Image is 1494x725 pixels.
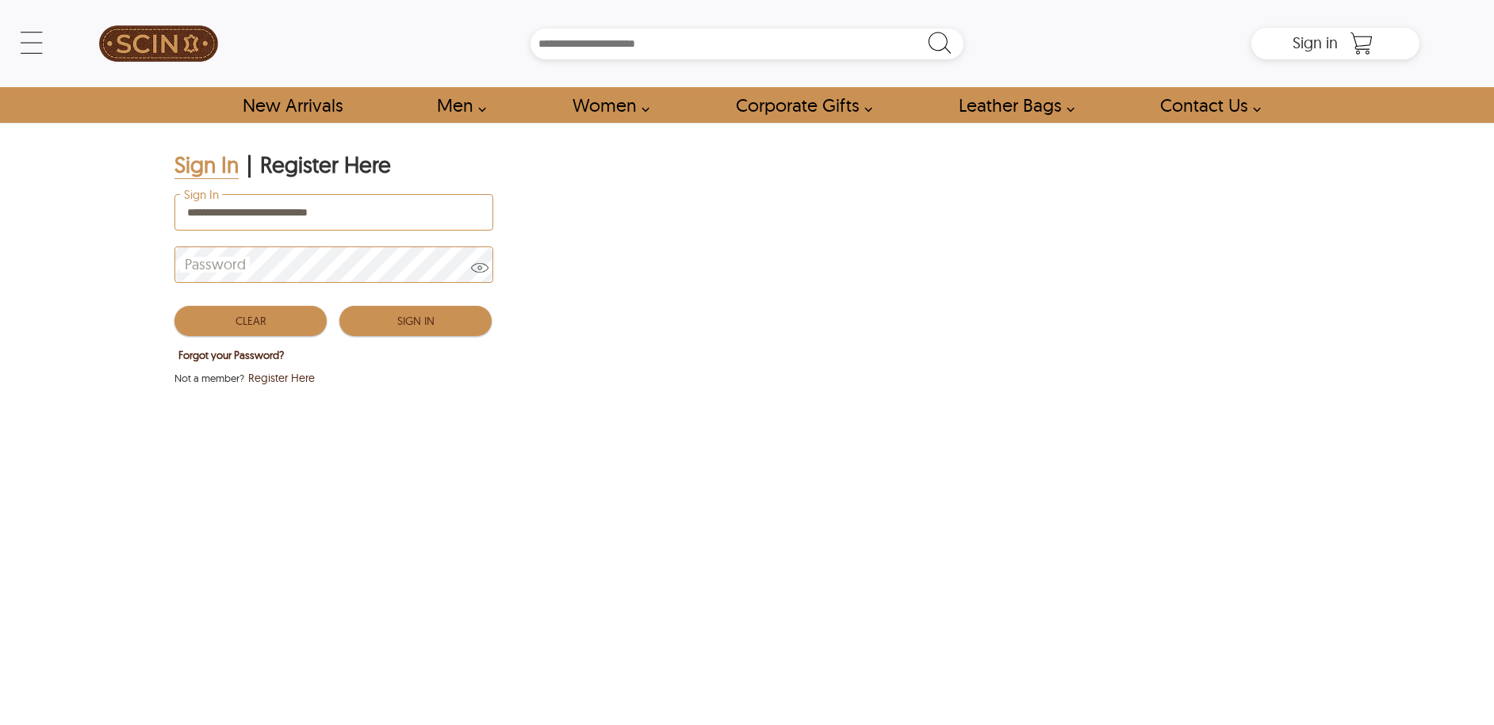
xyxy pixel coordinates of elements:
[718,87,881,123] a: Shop Leather Corporate Gifts
[75,8,243,79] a: SCIN
[174,151,239,179] div: Sign In
[174,306,327,336] button: Clear
[940,87,1083,123] a: Shop Leather Bags
[260,151,391,179] div: Register Here
[339,306,492,336] button: Sign In
[1346,32,1377,55] a: Shopping Cart
[1293,38,1338,51] a: Sign in
[419,87,495,123] a: shop men's leather jackets
[247,151,252,179] div: |
[554,87,658,123] a: Shop Women Leather Jackets
[1293,32,1338,52] span: Sign in
[248,370,315,386] span: Register Here
[174,345,288,365] button: Forgot your Password?
[224,87,360,123] a: Shop New Arrivals
[174,370,244,386] span: Not a member?
[99,8,218,79] img: SCIN
[1142,87,1270,123] a: contact-us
